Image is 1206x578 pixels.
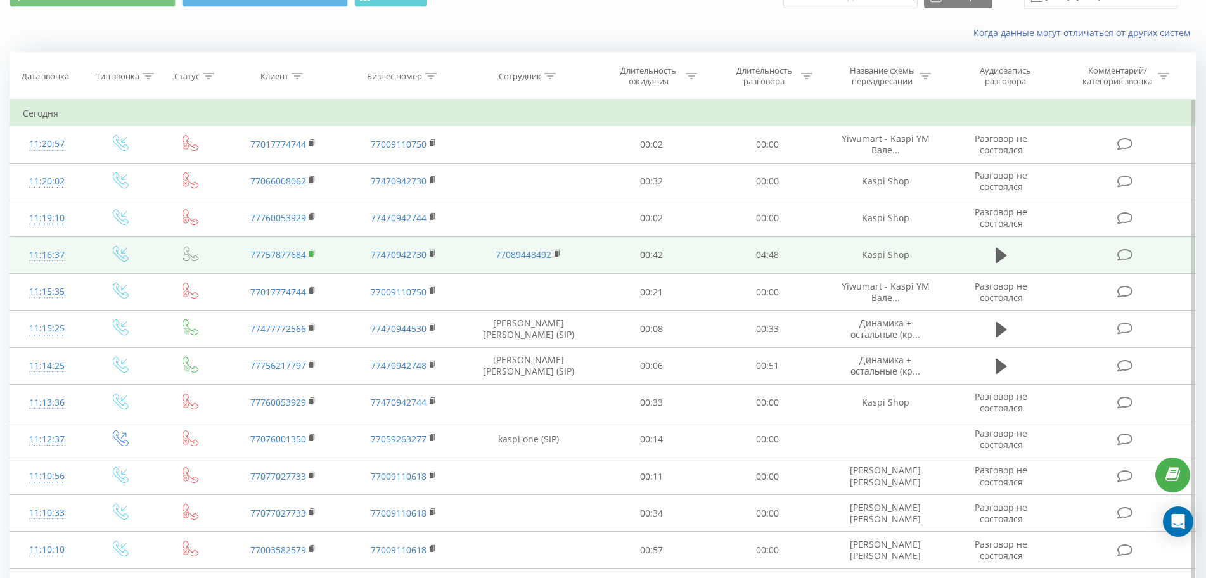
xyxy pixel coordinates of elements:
[250,544,306,556] a: 77003582579
[250,323,306,335] a: 77477772566
[367,71,422,82] div: Бизнес номер
[825,163,946,200] td: Kaspi Shop
[174,71,200,82] div: Статус
[1163,506,1193,537] div: Open Intercom Messenger
[975,427,1027,451] span: Разговор не состоялся
[250,212,306,224] a: 77760053929
[260,71,288,82] div: Клиент
[594,126,710,163] td: 00:02
[973,27,1196,39] a: Когда данные могут отличаться от других систем
[615,65,683,87] div: Длительность ожидания
[250,433,306,445] a: 77076001350
[23,464,71,489] div: 11:10:56
[825,495,946,532] td: [PERSON_NAME] [PERSON_NAME]
[849,65,916,87] div: Название схемы переадресации
[975,169,1027,193] span: Разговор не состоялся
[850,317,920,340] span: Динамика + остальные (кр...
[371,507,427,519] a: 77009110618
[709,458,825,495] td: 00:00
[250,507,306,519] a: 77077027733
[23,169,71,194] div: 11:20:02
[975,132,1027,156] span: Разговор не состоялся
[250,470,306,482] a: 77077027733
[850,354,920,377] span: Динамика + остальные (кр...
[371,212,427,224] a: 77470942744
[709,274,825,311] td: 00:00
[594,347,710,384] td: 00:06
[709,495,825,532] td: 00:00
[975,501,1027,525] span: Разговор не состоялся
[371,286,427,298] a: 77009110750
[23,354,71,378] div: 11:14:25
[709,384,825,421] td: 00:00
[965,65,1047,87] div: Аудиозапись разговора
[371,359,427,371] a: 77470942748
[842,132,930,156] span: Yiwumart - Kaspi YM Вале...
[594,384,710,421] td: 00:33
[975,390,1027,414] span: Разговор не состоялся
[975,538,1027,562] span: Разговор не состоялся
[825,200,946,236] td: Kaspi Shop
[594,532,710,568] td: 00:57
[594,163,710,200] td: 00:32
[594,311,710,347] td: 00:08
[23,279,71,304] div: 11:15:35
[23,537,71,562] div: 11:10:10
[825,236,946,273] td: Kaspi Shop
[975,464,1027,487] span: Разговор не состоялся
[709,347,825,384] td: 00:51
[499,71,541,82] div: Сотрудник
[371,433,427,445] a: 77059263277
[23,132,71,157] div: 11:20:57
[594,236,710,273] td: 00:42
[594,421,710,458] td: 00:14
[842,280,930,304] span: Yiwumart - Kaspi YM Вале...
[371,396,427,408] a: 77470942744
[975,280,1027,304] span: Разговор не состоялся
[1081,65,1155,87] div: Комментарий/категория звонка
[709,532,825,568] td: 00:00
[371,175,427,187] a: 77470942730
[23,501,71,525] div: 11:10:33
[464,421,594,458] td: kaspi one (SIP)
[371,138,427,150] a: 77009110750
[464,311,594,347] td: [PERSON_NAME] [PERSON_NAME] (SIP)
[23,243,71,267] div: 11:16:37
[709,126,825,163] td: 00:00
[709,163,825,200] td: 00:00
[709,311,825,347] td: 00:33
[250,286,306,298] a: 77017774744
[371,544,427,556] a: 77009110618
[22,71,69,82] div: Дата звонка
[975,206,1027,229] span: Разговор не состоялся
[250,248,306,260] a: 77757877684
[250,175,306,187] a: 77066008062
[23,390,71,415] div: 11:13:36
[594,200,710,236] td: 00:02
[371,470,427,482] a: 77009110618
[594,274,710,311] td: 00:21
[464,347,594,384] td: [PERSON_NAME] [PERSON_NAME] (SIP)
[371,248,427,260] a: 77470942730
[709,200,825,236] td: 00:00
[730,65,798,87] div: Длительность разговора
[23,427,71,452] div: 11:12:37
[709,421,825,458] td: 00:00
[250,396,306,408] a: 77760053929
[594,458,710,495] td: 00:11
[825,384,946,421] td: Kaspi Shop
[825,532,946,568] td: [PERSON_NAME] [PERSON_NAME]
[250,138,306,150] a: 77017774744
[250,359,306,371] a: 77756217797
[23,206,71,231] div: 11:19:10
[96,71,139,82] div: Тип звонка
[594,495,710,532] td: 00:34
[371,323,427,335] a: 77470944530
[10,101,1196,126] td: Сегодня
[825,458,946,495] td: [PERSON_NAME] [PERSON_NAME]
[23,316,71,341] div: 11:15:25
[709,236,825,273] td: 04:48
[496,248,551,260] a: 77089448492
